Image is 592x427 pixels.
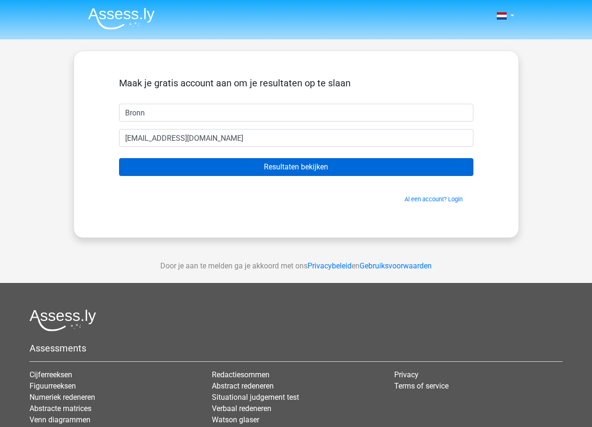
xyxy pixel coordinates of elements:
[307,261,352,270] a: Privacybeleid
[360,261,432,270] a: Gebruiksvoorwaarden
[212,393,299,402] a: Situational judgement test
[30,309,96,331] img: Assessly logo
[394,370,419,379] a: Privacy
[119,104,473,122] input: Voornaam
[30,415,90,424] a: Venn diagrammen
[405,196,463,203] a: Al een account? Login
[30,343,562,354] h5: Assessments
[394,381,449,390] a: Terms of service
[212,381,274,390] a: Abstract redeneren
[212,404,271,413] a: Verbaal redeneren
[119,77,473,89] h5: Maak je gratis account aan om je resultaten op te slaan
[212,370,270,379] a: Redactiesommen
[30,393,95,402] a: Numeriek redeneren
[88,8,155,30] img: Assessly
[30,381,76,390] a: Figuurreeksen
[119,129,473,147] input: Email
[212,415,259,424] a: Watson glaser
[119,158,473,176] input: Resultaten bekijken
[30,404,91,413] a: Abstracte matrices
[30,370,72,379] a: Cijferreeksen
